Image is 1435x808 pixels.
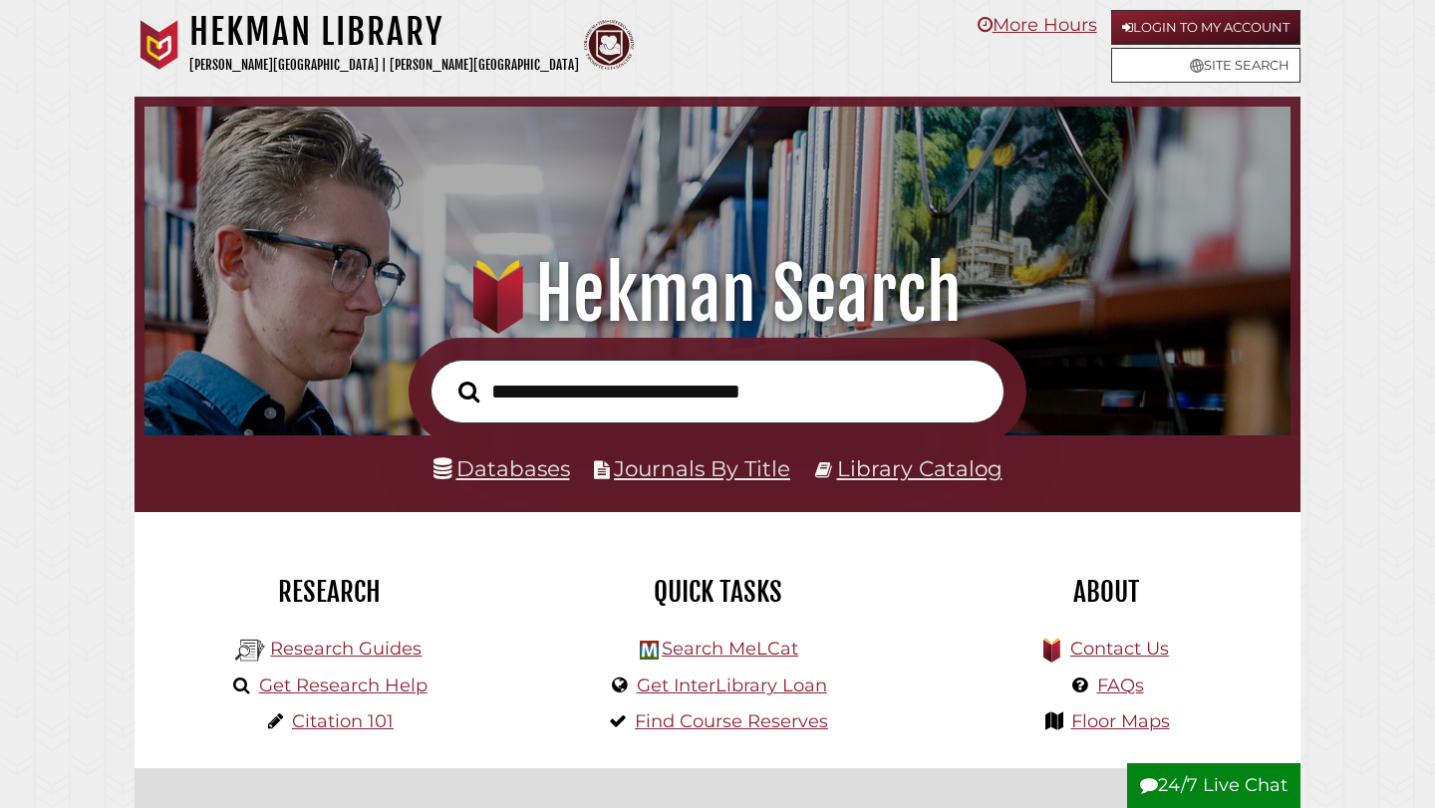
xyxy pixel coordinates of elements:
img: Calvin University [135,20,184,70]
a: More Hours [978,14,1097,36]
a: Library Catalog [837,455,1003,481]
h2: About [927,575,1286,609]
a: Search MeLCat [662,638,798,660]
a: Journals By Title [614,455,790,481]
h1: Hekman Library [189,10,579,54]
a: Citation 101 [292,710,394,732]
h2: Quick Tasks [538,575,897,609]
a: Research Guides [270,638,422,660]
button: Search [448,376,489,408]
img: Hekman Library Logo [640,641,659,660]
a: Floor Maps [1071,710,1170,732]
p: [PERSON_NAME][GEOGRAPHIC_DATA] | [PERSON_NAME][GEOGRAPHIC_DATA] [189,54,579,77]
h2: Research [149,575,508,609]
a: FAQs [1097,674,1144,696]
img: Hekman Library Logo [235,636,265,666]
img: Calvin Theological Seminary [584,20,634,70]
a: Login to My Account [1111,10,1300,45]
a: Databases [433,455,570,481]
a: Find Course Reserves [635,710,828,732]
a: Get InterLibrary Loan [637,674,827,696]
h1: Hekman Search [166,250,1270,338]
i: Search [458,380,479,403]
a: Get Research Help [259,674,428,696]
a: Site Search [1111,48,1300,83]
a: Contact Us [1070,638,1169,660]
